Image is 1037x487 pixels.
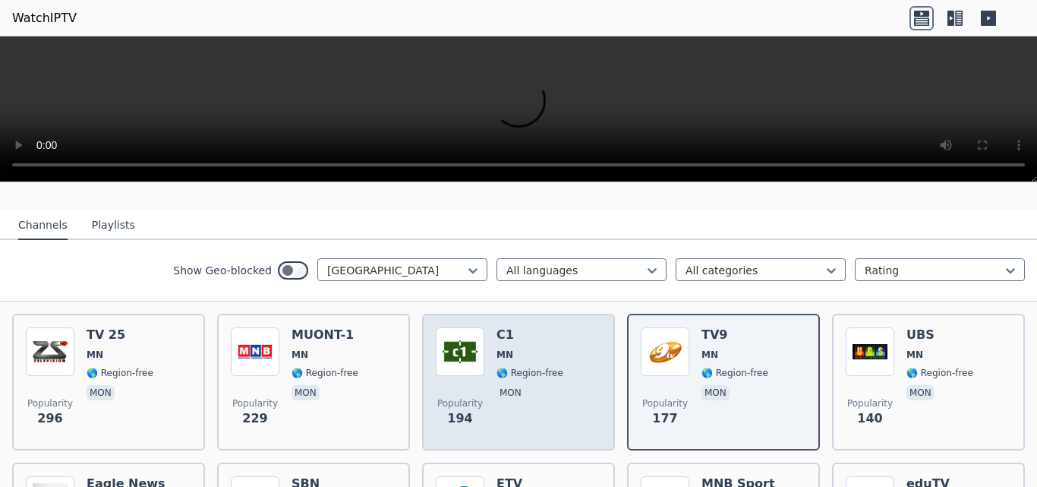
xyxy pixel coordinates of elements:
[846,327,894,376] img: UBS
[906,349,923,361] span: MN
[37,410,62,428] span: 296
[496,385,525,400] p: mon
[87,367,153,379] span: 🌎 Region-free
[496,327,563,343] h6: C1
[496,367,563,379] span: 🌎 Region-free
[701,385,730,400] p: mon
[87,327,153,343] h6: TV 25
[87,385,115,400] p: mon
[701,327,768,343] h6: TV9
[652,410,677,428] span: 177
[173,263,272,278] label: Show Geo-blocked
[12,9,77,27] a: WatchIPTV
[701,349,718,361] span: MN
[857,410,882,428] span: 140
[292,385,320,400] p: mon
[27,397,73,410] span: Popularity
[292,349,308,361] span: MN
[641,327,689,376] img: TV9
[906,385,935,400] p: mon
[231,327,279,376] img: MUONT-1
[701,367,768,379] span: 🌎 Region-free
[92,211,135,240] button: Playlists
[26,327,74,376] img: TV 25
[232,397,278,410] span: Popularity
[642,397,688,410] span: Popularity
[436,327,484,376] img: C1
[292,367,358,379] span: 🌎 Region-free
[847,397,893,410] span: Popularity
[496,349,513,361] span: MN
[292,327,358,343] h6: MUONT-1
[447,410,472,428] span: 194
[242,410,267,428] span: 229
[906,367,973,379] span: 🌎 Region-free
[906,327,973,343] h6: UBS
[87,349,103,361] span: MN
[18,211,68,240] button: Channels
[437,397,483,410] span: Popularity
